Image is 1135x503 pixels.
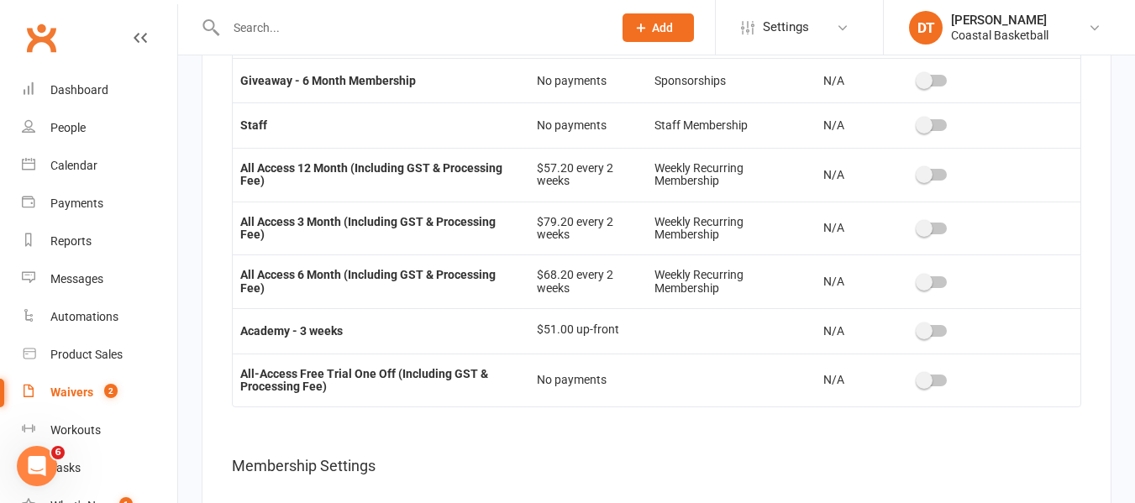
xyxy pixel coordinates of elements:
div: No payments [537,374,639,386]
a: Messages [22,260,177,298]
td: N/A [816,58,904,102]
div: Payments [50,196,103,210]
td: Weekly Recurring Membership [647,202,816,255]
div: Tasks [50,461,81,474]
div: $51.00 up-front [537,323,639,336]
div: $57.20 every 2 weeks [537,162,639,188]
td: Weekly Recurring Membership [647,254,816,308]
a: Payments [22,185,177,223]
div: No payments [537,75,639,87]
div: Product Sales [50,348,123,361]
a: Automations [22,298,177,336]
td: Staff Membership [647,102,816,147]
input: Search... [221,16,601,39]
td: N/A [816,102,904,147]
h5: Membership Settings [232,454,1081,479]
a: Clubworx [20,17,62,59]
a: Dashboard [22,71,177,109]
span: Settings [763,8,809,46]
iframe: Intercom live chat [17,446,57,486]
td: N/A [816,354,904,407]
strong: All Access 6 Month (Including GST & Processing Fee) [240,268,496,294]
strong: All Access 12 Month (Including GST & Processing Fee) [240,161,502,187]
div: People [50,121,86,134]
span: Add [652,21,673,34]
div: Workouts [50,423,101,437]
div: Reports [50,234,92,248]
td: Weekly Recurring Membership [647,148,816,202]
a: Reports [22,223,177,260]
div: Automations [50,310,118,323]
div: Messages [50,272,103,286]
td: Sponsorships [647,58,816,102]
strong: All-Access Free Trial One Off (Including GST & Processing Fee) [240,367,488,393]
div: [PERSON_NAME] [951,13,1048,28]
div: $68.20 every 2 weeks [537,269,639,295]
a: Workouts [22,411,177,449]
div: DT [909,11,943,45]
strong: Academy - 3 weeks [240,324,343,338]
span: 2 [104,384,118,398]
strong: Staff [240,118,267,132]
div: Dashboard [50,83,108,97]
td: N/A [816,254,904,308]
strong: All Access 3 Month (Including GST & Processing Fee) [240,215,496,241]
div: $79.20 every 2 weeks [537,216,639,242]
a: Tasks [22,449,177,487]
td: N/A [816,148,904,202]
div: Calendar [50,159,97,172]
a: People [22,109,177,147]
div: Coastal Basketball [951,28,1048,43]
td: N/A [816,202,904,255]
div: No payments [537,119,639,132]
a: Calendar [22,147,177,185]
div: Waivers [50,385,93,399]
button: Add [623,13,694,42]
span: 6 [51,446,65,459]
td: N/A [816,308,904,353]
a: Waivers 2 [22,374,177,411]
strong: Giveaway - 6 Month Membership [240,74,416,87]
a: Product Sales [22,336,177,374]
